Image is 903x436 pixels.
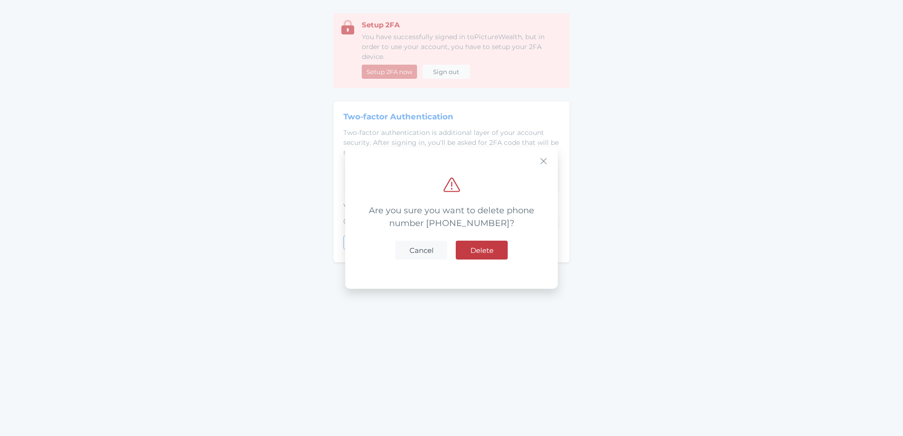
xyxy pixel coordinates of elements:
button: Close [529,147,558,176]
button: Delete [456,241,508,260]
span: Are you sure you want to delete phone number [PHONE_NUMBER]? [369,205,534,228]
span: Delete [466,246,498,255]
span: Cancel [405,246,438,255]
button: Cancel [395,241,447,260]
